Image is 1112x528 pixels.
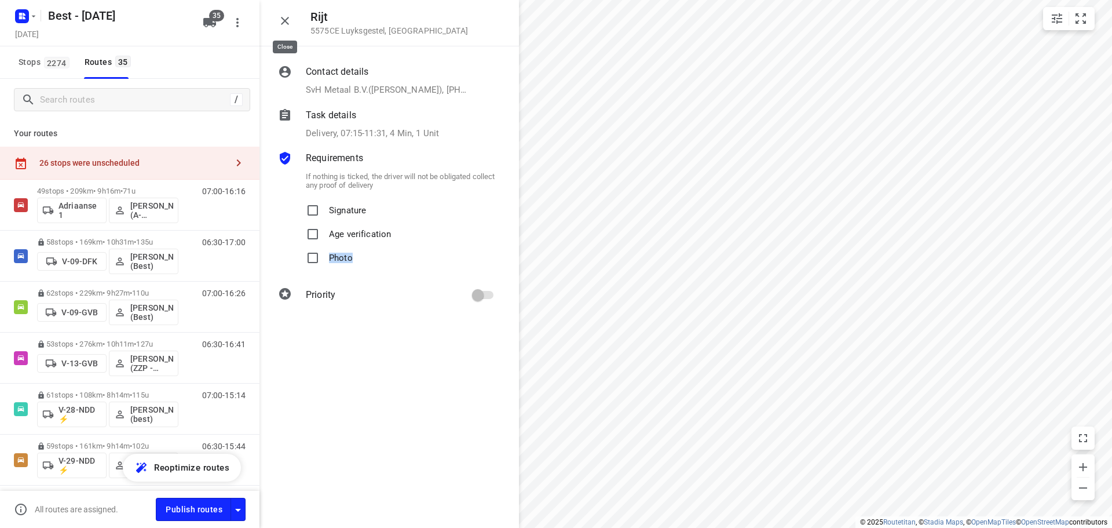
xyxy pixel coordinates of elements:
[40,91,230,109] input: Search routes
[202,391,246,400] p: 07:00-15:14
[44,57,69,68] span: 2274
[130,303,173,322] p: [PERSON_NAME] (Best)
[130,405,173,424] p: [PERSON_NAME] (best)
[37,453,107,478] button: V-29-NDD ⚡
[132,442,149,450] span: 102u
[310,10,468,24] h5: Rijt
[1043,7,1095,30] div: small contained button group
[1021,518,1069,526] a: OpenStreetMap
[306,108,356,122] p: Task details
[120,187,123,195] span: •
[310,26,468,35] p: 5575CE Luyksgestel , [GEOGRAPHIC_DATA]
[306,288,335,302] p: Priority
[209,10,224,21] span: 35
[202,238,246,247] p: 06:30-17:00
[130,289,132,297] span: •
[130,252,173,271] p: [PERSON_NAME] (Best)
[58,405,101,424] p: V-28-NDD ⚡
[19,55,73,70] span: Stops
[278,65,496,97] div: Contact detailsSvH Metaal B.V.([PERSON_NAME]), [PHONE_NUMBER], [EMAIL_ADDRESS][DOMAIN_NAME]
[61,308,98,317] p: V-09-GVB
[278,151,496,167] div: Requirements
[306,151,363,165] p: Requirements
[329,223,391,239] p: Age verification
[37,289,178,297] p: 62 stops • 229km • 9h27m
[35,505,118,514] p: All routes are assigned.
[202,289,246,298] p: 07:00-16:26
[306,65,368,79] p: Contact details
[130,391,132,399] span: •
[202,187,246,196] p: 07:00-16:16
[198,11,221,34] button: 35
[109,249,178,274] button: [PERSON_NAME] (Best)
[306,83,471,97] p: SvH Metaal B.V.([PERSON_NAME]), [PHONE_NUMBER], [EMAIL_ADDRESS][DOMAIN_NAME]
[329,246,353,263] p: Photo
[130,354,173,373] p: [PERSON_NAME] (ZZP - Best)
[860,518,1107,526] li: © 2025 , © , © © contributors
[37,354,107,373] button: V-13-GVB
[134,340,136,348] span: •
[154,460,229,475] span: Reoptimize routes
[134,238,136,246] span: •
[166,502,222,517] span: Publish routes
[231,502,245,516] div: Driver app settings
[37,252,107,271] button: V-09-DFK
[202,442,246,451] p: 06:30-15:44
[156,498,231,520] button: Publish routes
[226,11,249,34] button: More
[1069,7,1092,30] button: Fit zoom
[58,201,101,220] p: Adriaanse 1
[37,198,107,223] button: Adriaanse 1
[10,27,43,41] h5: Project date
[39,158,227,167] div: 26 stops were unscheduled
[883,518,916,526] a: Routetitan
[132,391,149,399] span: 115u
[230,93,243,106] div: /
[109,453,178,478] button: [PERSON_NAME] (Best)
[136,238,153,246] span: 135u
[123,187,135,195] span: 71u
[132,289,149,297] span: 110u
[971,518,1016,526] a: OpenMapTiles
[58,456,101,475] p: V-29-NDD ⚡
[37,391,178,399] p: 61 stops • 108km • 8h14m
[109,300,178,325] button: [PERSON_NAME] (Best)
[109,198,178,223] button: [PERSON_NAME] (A-flexibleservice - Best - ZZP)
[37,187,178,195] p: 49 stops • 209km • 9h16m
[37,340,178,348] p: 53 stops • 276km • 10h11m
[278,108,496,140] div: Task detailsDelivery, 07:15-11:31, 4 Min, 1 Unit
[123,454,241,482] button: Reoptimize routes
[130,201,173,220] p: [PERSON_NAME] (A-flexibleservice - Best - ZZP)
[62,257,97,266] p: V-09-DFK
[306,172,496,190] p: If nothing is ticked, the driver will not be obligated collect any proof of delivery
[109,351,178,376] button: [PERSON_NAME] (ZZP - Best)
[85,55,134,70] div: Routes
[61,359,98,368] p: V-13-GVB
[109,402,178,427] button: [PERSON_NAME] (best)
[1045,7,1069,30] button: Map settings
[924,518,963,526] a: Stadia Maps
[37,238,178,246] p: 58 stops • 169km • 10h31m
[37,442,178,450] p: 59 stops • 161km • 9h14m
[115,56,131,67] span: 35
[14,128,246,140] p: Your routes
[202,340,246,349] p: 06:30-16:41
[306,127,439,140] p: Delivery, 07:15-11:31, 4 Min, 1 Unit
[37,402,107,427] button: V-28-NDD ⚡
[136,340,153,348] span: 127u
[329,199,366,216] p: Signature
[43,6,193,25] h5: Best - [DATE]
[37,303,107,322] button: V-09-GVB
[130,442,132,450] span: •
